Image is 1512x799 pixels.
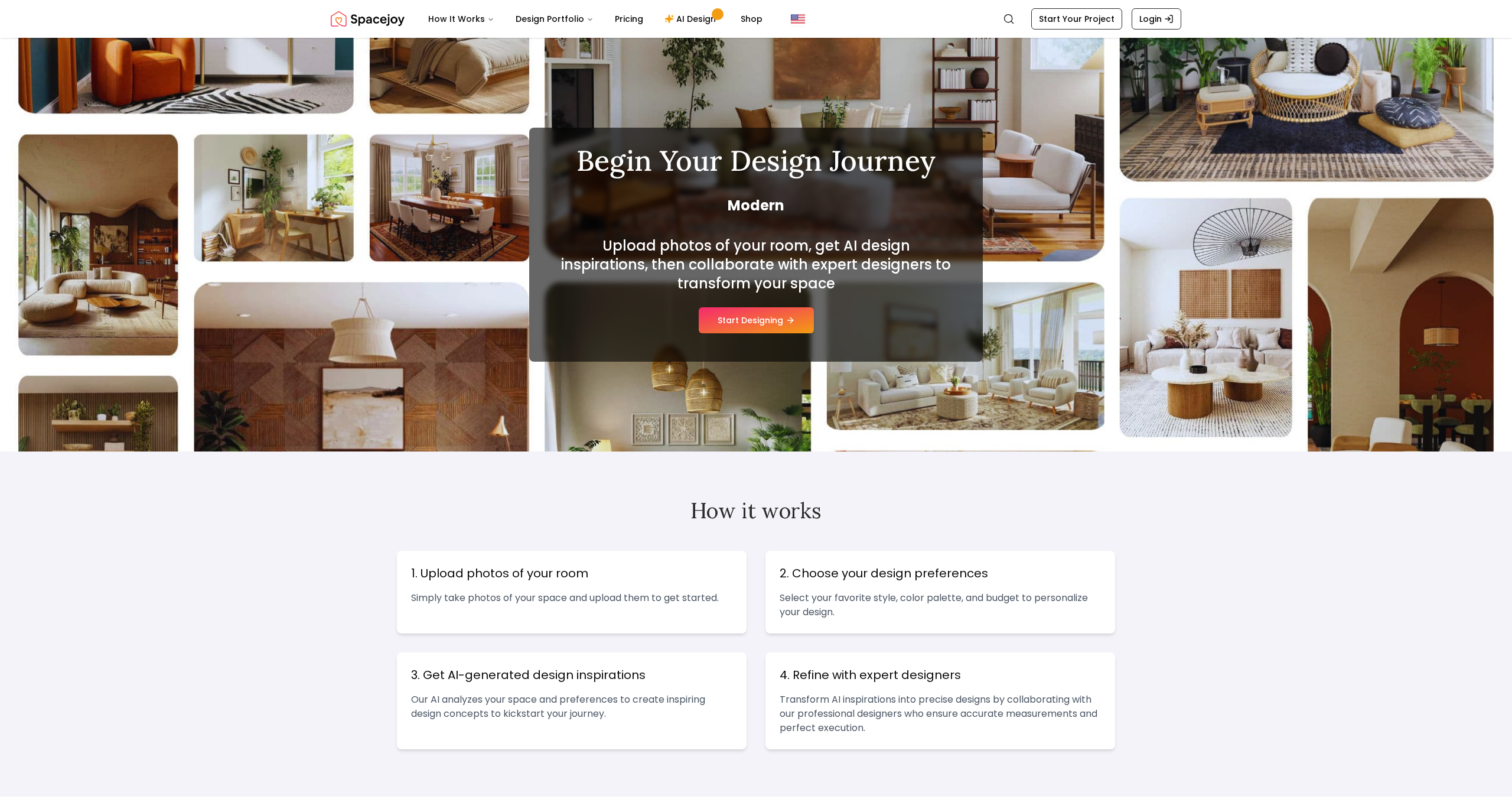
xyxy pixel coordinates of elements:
a: Pricing [605,7,653,31]
img: Spacejoy Logo [331,7,405,31]
span: Modern [558,196,954,215]
a: AI Design [655,7,729,31]
img: United States [791,12,805,26]
p: Our AI analyzes your space and preferences to create inspiring design concepts to kickstart your ... [411,693,732,721]
h3: 4. Refine with expert designers [780,667,1101,683]
a: Shop [731,7,772,31]
h2: Upload photos of your room, get AI design inspirations, then collaborate with expert designers to... [558,236,954,293]
a: Login [1132,8,1181,30]
button: How It Works [419,7,504,31]
a: Start Your Project [1031,8,1122,30]
h3: 2. Choose your design preferences [780,565,1101,582]
h3: 3. Get AI-generated design inspirations [411,667,732,683]
button: Start Designing [699,307,814,333]
h3: 1. Upload photos of your room [411,565,732,582]
p: Select your favorite style, color palette, and budget to personalize your design. [780,591,1101,619]
p: Transform AI inspirations into precise designs by collaborating with our professional designers w... [780,693,1101,735]
h1: Begin Your Design Journey [558,147,954,175]
p: Simply take photos of your space and upload them to get started. [411,591,732,605]
button: Design Portfolio [506,7,603,31]
nav: Main [419,7,772,31]
h2: How it works [397,499,1115,522]
a: Spacejoy [331,7,405,31]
